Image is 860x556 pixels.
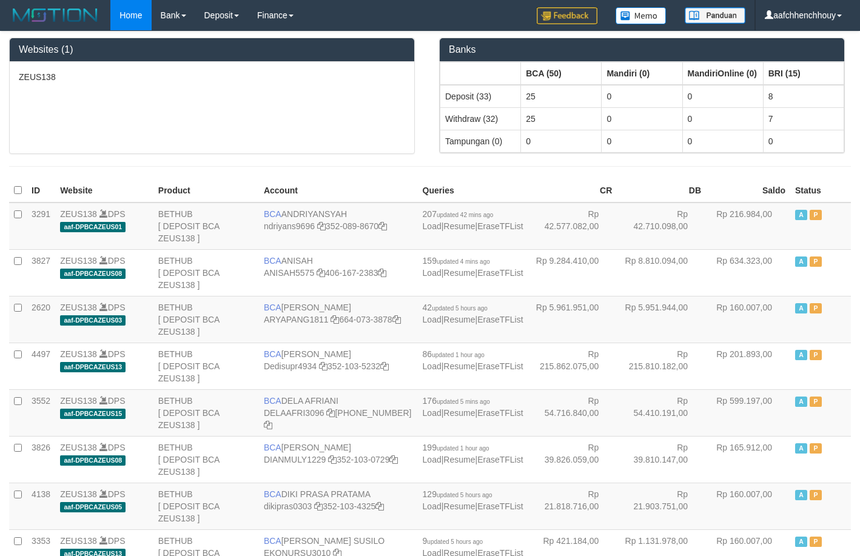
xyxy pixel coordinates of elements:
[423,489,492,499] span: 129
[423,408,442,418] a: Load
[795,443,807,454] span: Active
[795,537,807,547] span: Active
[617,203,706,250] td: Rp 42.710.098,00
[706,389,790,436] td: Rp 599.197,00
[617,179,706,203] th: DB
[60,409,126,419] span: aaf-DPBCAZEUS15
[763,107,844,130] td: 7
[437,492,492,498] span: updated 5 hours ago
[264,455,326,464] a: DIANMULY1229
[443,455,475,464] a: Resume
[264,221,315,231] a: ndriyans9696
[521,85,602,108] td: 25
[19,44,405,55] h3: Websites (1)
[528,249,617,296] td: Rp 9.284.410,00
[259,389,418,436] td: DELA AFRIANI [PHONE_NUMBER]
[443,268,475,278] a: Resume
[60,396,97,406] a: ZEUS138
[55,343,153,389] td: DPS
[55,483,153,529] td: DPS
[440,62,521,85] th: Group: activate to sort column ascending
[60,455,126,466] span: aaf-DPBCAZEUS08
[616,7,667,24] img: Button%20Memo.svg
[437,258,490,265] span: updated 4 mins ago
[810,256,822,267] span: Paused
[443,408,475,418] a: Resume
[477,221,523,231] a: EraseTFList
[423,349,485,359] span: 86
[477,268,523,278] a: EraseTFList
[259,296,418,343] td: [PERSON_NAME] 664-073-3878
[617,436,706,483] td: Rp 39.810.147,00
[795,303,807,313] span: Active
[55,389,153,436] td: DPS
[477,315,523,324] a: EraseTFList
[418,179,528,203] th: Queries
[706,296,790,343] td: Rp 160.007,00
[795,256,807,267] span: Active
[153,343,259,389] td: BETHUB [ DEPOSIT BCA ZEUS138 ]
[617,483,706,529] td: Rp 21.903.751,00
[810,397,822,407] span: Paused
[602,130,682,152] td: 0
[706,343,790,389] td: Rp 201.893,00
[27,249,55,296] td: 3827
[795,350,807,360] span: Active
[264,489,281,499] span: BCA
[264,536,281,546] span: BCA
[423,256,490,266] span: 159
[763,62,844,85] th: Group: activate to sort column ascending
[423,455,442,464] a: Load
[27,436,55,483] td: 3826
[528,483,617,529] td: Rp 21.818.716,00
[763,130,844,152] td: 0
[423,443,523,464] span: | |
[449,44,835,55] h3: Banks
[423,349,523,371] span: | |
[259,249,418,296] td: ANISAH 406-167-2383
[682,130,763,152] td: 0
[55,436,153,483] td: DPS
[685,7,745,24] img: panduan.png
[617,249,706,296] td: Rp 8.810.094,00
[264,349,281,359] span: BCA
[55,249,153,296] td: DPS
[60,256,97,266] a: ZEUS138
[264,256,281,266] span: BCA
[795,210,807,220] span: Active
[602,85,682,108] td: 0
[443,315,475,324] a: Resume
[810,350,822,360] span: Paused
[706,203,790,250] td: Rp 216.984,00
[537,7,597,24] img: Feedback.jpg
[423,361,442,371] a: Load
[60,362,126,372] span: aaf-DPBCAZEUS13
[528,179,617,203] th: CR
[60,443,97,452] a: ZEUS138
[27,296,55,343] td: 2620
[264,396,281,406] span: BCA
[706,249,790,296] td: Rp 634.323,00
[443,361,475,371] a: Resume
[264,268,314,278] a: ANISAH5575
[706,179,790,203] th: Saldo
[259,203,418,250] td: ANDRIYANSYAH 352-089-8670
[432,352,485,358] span: updated 1 hour ago
[55,179,153,203] th: Website
[264,501,312,511] a: dikipras0303
[521,130,602,152] td: 0
[60,269,126,279] span: aaf-DPBCAZEUS08
[153,249,259,296] td: BETHUB [ DEPOSIT BCA ZEUS138 ]
[264,408,324,418] a: DELAAFRI3096
[810,490,822,500] span: Paused
[682,62,763,85] th: Group: activate to sort column ascending
[27,389,55,436] td: 3552
[795,397,807,407] span: Active
[423,268,442,278] a: Load
[423,536,483,546] span: 9
[27,203,55,250] td: 3291
[427,538,483,545] span: updated 5 hours ago
[795,490,807,500] span: Active
[60,209,97,219] a: ZEUS138
[682,107,763,130] td: 0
